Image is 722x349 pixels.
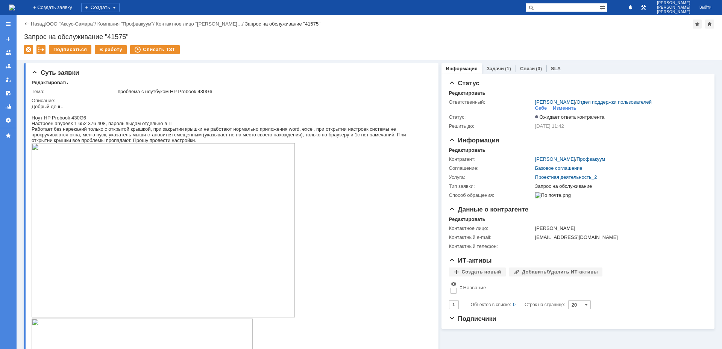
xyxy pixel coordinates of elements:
[9,5,15,11] img: logo
[535,165,582,171] a: Базовое соглашение
[449,234,534,240] div: Контактный e-mail:
[449,80,479,87] span: Статус
[535,114,605,120] span: Ожидает ответа контрагента
[36,45,46,54] div: Работа с массовостью
[513,300,516,309] div: 0
[535,183,703,189] div: Запрос на обслуживание
[32,98,428,104] div: Описание:
[693,20,702,29] div: Добавить в избранное
[81,3,120,12] div: Создать
[32,89,116,95] div: Тема:
[449,243,534,249] div: Контактный телефон:
[705,20,714,29] div: Сделать домашней страницей
[450,281,457,287] span: Настройки
[463,285,486,290] div: Название
[97,21,156,27] div: /
[449,216,485,222] div: Редактировать
[551,66,561,71] a: SLA
[449,183,534,189] div: Тип заявки:
[535,99,575,105] a: [PERSON_NAME]
[24,33,714,41] div: Запрос на обслуживание "41575"
[449,137,499,144] span: Информация
[487,66,504,71] a: Задачи
[449,174,534,180] div: Услуга:
[576,99,652,105] a: Отдел поддержки пользователей
[245,21,320,27] div: Запрос на обслуживание "41575"
[45,21,46,26] div: |
[657,5,690,10] span: [PERSON_NAME]
[2,60,14,72] a: Заявки в моей ответственности
[449,225,534,231] div: Контактное лицо:
[536,66,542,71] div: (0)
[576,156,605,162] a: Профвакуум
[2,87,14,99] a: Мои согласования
[471,302,511,307] span: Объектов в списке:
[639,3,648,12] a: Перейти в интерфейс администратора
[449,257,492,264] span: ИТ-активы
[449,123,534,129] div: Решить до:
[31,21,45,27] a: Назад
[9,5,15,11] a: Перейти на домашнюю страницу
[657,10,690,14] span: [PERSON_NAME]
[97,21,153,27] a: Компания "Профвакуум"
[449,114,534,120] div: Статус:
[599,3,607,11] span: Расширенный поиск
[449,315,496,322] span: Подписчики
[46,21,95,27] a: ООО "Аксус-Самара"
[449,165,534,171] div: Соглашение:
[2,114,14,126] a: Настройки
[535,123,564,129] span: [DATE] 11:42
[446,66,478,71] a: Информация
[535,99,652,105] div: /
[535,225,703,231] div: [PERSON_NAME]
[471,300,565,309] i: Строк на странице:
[118,89,427,95] div: проблема с ноутбуком HP Probook 430G6
[156,21,242,27] a: Контактное лицо "[PERSON_NAME]…
[449,147,485,153] div: Редактировать
[535,156,575,162] a: [PERSON_NAME]
[505,66,511,71] div: (1)
[535,105,547,111] div: Себе
[2,47,14,59] a: Заявки на командах
[449,90,485,96] div: Редактировать
[24,45,33,54] div: Удалить
[46,21,97,27] div: /
[449,192,534,198] div: Способ обращения:
[535,192,571,198] img: По почте.png
[535,174,597,180] a: Проектная деятельность_2
[32,80,68,86] div: Редактировать
[535,234,703,240] div: [EMAIL_ADDRESS][DOMAIN_NAME]
[535,156,605,162] div: /
[449,206,529,213] span: Данные о контрагенте
[156,21,245,27] div: /
[2,101,14,113] a: Отчеты
[520,66,535,71] a: Связи
[449,99,534,105] div: Ответственный:
[32,69,79,76] span: Суть заявки
[2,33,14,45] a: Создать заявку
[449,156,534,162] div: Контрагент:
[657,1,690,5] span: [PERSON_NAME]
[553,105,576,111] div: Изменить
[458,280,703,297] th: Название
[2,74,14,86] a: Мои заявки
